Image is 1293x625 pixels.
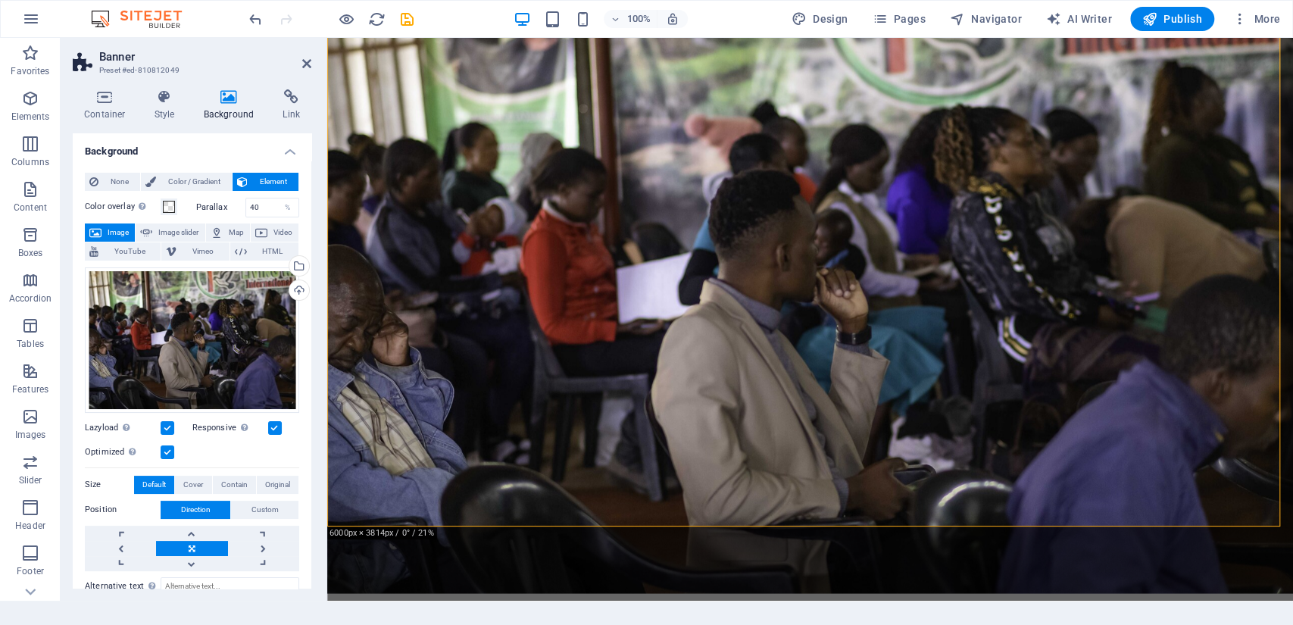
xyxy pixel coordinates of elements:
span: Navigator [950,11,1022,27]
button: Navigator [944,7,1028,31]
i: On resize automatically adjust zoom level to fit chosen device. [666,12,679,26]
button: None [85,173,140,191]
button: More [1226,7,1286,31]
span: Contain [221,476,248,494]
button: Contain [213,476,256,494]
span: More [1232,11,1280,27]
button: Pages [866,7,931,31]
button: Publish [1130,7,1214,31]
h2: Banner [99,50,311,64]
span: Publish [1142,11,1202,27]
span: Element [252,173,294,191]
i: Undo: Change image (Ctrl+Z) [247,11,264,28]
label: Responsive [192,419,268,437]
button: HTML [230,242,298,261]
span: Map [227,223,245,242]
p: Elements [11,111,50,123]
span: Image [106,223,130,242]
span: Pages [872,11,925,27]
h4: Container [73,89,143,121]
button: reload [367,10,386,28]
label: Size [85,476,134,494]
p: Slider [19,474,42,486]
input: Alternative text... [161,577,299,595]
span: Vimeo [181,242,224,261]
p: Features [12,383,48,395]
button: undo [246,10,264,28]
button: Vimeo [161,242,229,261]
img: Editor Logo [87,10,201,28]
button: Color / Gradient [141,173,232,191]
label: Color overlay [85,198,161,216]
span: Direction [181,501,211,519]
span: Default [142,476,166,494]
span: Custom [251,501,279,519]
span: YouTube [103,242,156,261]
p: Header [15,520,45,532]
label: Lazyload [85,419,161,437]
div: Design (Ctrl+Alt+Y) [785,7,854,31]
label: Position [85,501,161,519]
button: Map [206,223,250,242]
p: Favorites [11,65,49,77]
span: Video [272,223,294,242]
h3: Preset #ed-810812049 [99,64,281,77]
span: Image slider [157,223,200,242]
button: Default [134,476,174,494]
button: AI Writer [1040,7,1118,31]
p: Tables [17,338,44,350]
p: Images [15,429,46,441]
p: Accordion [9,292,52,305]
label: Alternative text [85,577,161,595]
div: EasterSaturday77-lfFVqHsLuoTlEXj8eUdi_A.jpg [85,267,299,413]
i: Save (Ctrl+S) [398,11,416,28]
button: Design [785,7,854,31]
button: Original [257,476,298,494]
button: Cover [175,476,211,494]
button: Image slider [136,223,205,242]
p: Content [14,202,47,214]
span: HTML [251,242,294,261]
div: % [277,198,298,217]
h6: 100% [626,10,651,28]
button: Direction [161,501,230,519]
p: Footer [17,565,44,577]
span: Cover [183,476,203,494]
i: Reload page [368,11,386,28]
span: Color / Gradient [161,173,227,191]
span: Design [792,11,848,27]
span: Original [265,476,290,494]
button: YouTube [85,242,161,261]
label: Parallax [196,203,245,211]
label: Optimized [85,443,161,461]
button: Custom [231,501,298,519]
button: Click here to leave preview mode and continue editing [337,10,355,28]
span: None [103,173,136,191]
button: Video [251,223,298,242]
h4: Background [192,89,272,121]
button: save [398,10,416,28]
p: Columns [11,156,49,168]
button: Element [233,173,298,191]
h4: Background [73,133,311,161]
button: 100% [604,10,657,28]
h4: Link [271,89,311,121]
button: Image [85,223,135,242]
p: Boxes [18,247,43,259]
h4: Style [143,89,192,121]
span: AI Writer [1046,11,1112,27]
